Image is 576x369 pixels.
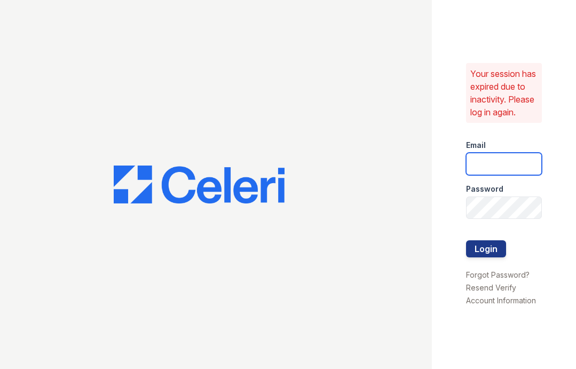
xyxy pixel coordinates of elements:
a: Resend Verify Account Information [466,283,536,305]
p: Your session has expired due to inactivity. Please log in again. [470,67,538,119]
a: Forgot Password? [466,270,530,279]
label: Password [466,184,503,194]
img: CE_Logo_Blue-a8612792a0a2168367f1c8372b55b34899dd931a85d93a1a3d3e32e68fde9ad4.png [114,166,285,204]
button: Login [466,240,506,257]
label: Email [466,140,486,151]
